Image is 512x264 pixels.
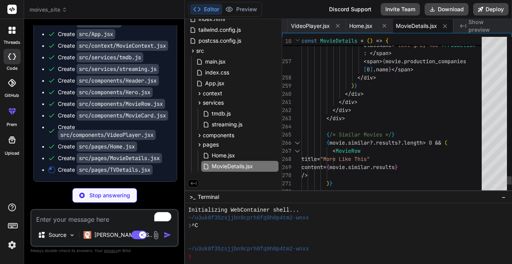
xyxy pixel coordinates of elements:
[441,41,444,48] span: >
[398,66,410,73] span: span
[49,231,66,239] p: Source
[211,151,236,160] span: Home.jsx
[282,131,291,139] div: 265
[77,76,159,86] code: src/components/Header.jsx
[500,191,507,203] button: −
[58,30,115,38] div: Create
[364,41,392,48] span: className
[301,164,323,171] span: content
[473,3,509,16] button: Deploy
[444,41,475,48] span: Production
[5,92,19,99] label: GitHub
[376,37,382,44] span: =>
[77,99,165,109] code: src/components/MovieRow.jsx
[203,141,219,148] span: pages
[58,166,153,174] div: Create
[339,107,348,114] span: div
[58,154,162,162] div: Create
[77,41,168,51] code: src/context/MovieContext.jsx
[364,58,367,65] span: <
[398,139,404,146] span: ?.
[104,248,118,253] span: privacy
[58,123,169,139] div: Create
[282,163,291,171] div: 269
[77,153,162,163] code: src/pages/MovieDetails.jsx
[376,66,388,73] span: name
[370,164,373,171] span: .
[429,139,432,146] span: 0
[329,164,345,171] span: movie
[31,210,178,224] textarea: To enrich screen reader interactions, please activate Accessibility in Grammarly extension settings
[282,114,291,123] div: 263
[190,4,222,15] button: Editor
[58,100,165,108] div: Create
[7,65,17,72] label: code
[396,22,437,30] span: MovieDetails.jsx
[323,164,326,171] span: =
[84,231,91,239] img: Claude 4 Sonnet
[5,150,19,157] label: Upload
[385,58,401,65] span: movie
[336,147,360,154] span: MovieRow
[30,247,179,254] p: Always double-check its answers. Your in Bind
[77,64,159,74] code: src/services/streaming.js
[392,41,395,48] span: =
[425,3,468,16] button: Download
[198,36,242,45] span: postcss.config.js
[370,66,373,73] span: ]
[326,131,329,138] span: {
[423,139,426,146] span: >
[58,19,122,26] div: Create
[58,65,159,73] div: Create
[5,238,19,252] img: settings
[373,74,376,81] span: >
[370,50,376,57] span: </
[198,14,226,24] span: index.html
[345,139,348,146] span: .
[203,131,234,139] span: components
[339,98,345,105] span: </
[349,22,373,30] span: Home.jsx
[373,164,395,171] span: results
[7,121,17,128] label: prem
[3,39,20,46] label: threads
[320,155,370,162] span: "More Like This"
[354,98,357,105] span: >
[410,66,413,73] span: >
[345,164,348,171] span: .
[292,147,302,155] div: Click to collapse the range.
[351,82,354,89] span: )
[373,66,376,73] span: .
[292,139,302,147] div: Click to collapse the range.
[58,112,168,119] div: Create
[326,164,329,171] span: {
[317,155,320,162] span: =
[282,155,291,163] div: 268
[360,90,364,97] span: >
[58,42,168,50] div: Create
[291,22,330,30] span: VideoPlayer.jsx
[364,74,373,81] span: div
[326,139,329,146] span: {
[348,139,370,146] span: similar
[364,66,367,73] span: [
[345,98,354,105] span: div
[77,29,115,39] code: src/App.jsx
[379,58,382,65] span: >
[367,37,370,44] span: (
[395,164,398,171] span: }
[395,41,441,48] span: "text-gray-400"
[204,68,230,77] span: index.css
[211,120,243,129] span: streaming.js
[188,245,309,253] span: ~/u3uk0f35zsjjbn9cprh6fq9h0p4tm2-wnxx
[203,90,222,97] span: context
[320,37,357,44] span: MovieDetails
[388,50,392,57] span: >
[357,74,364,81] span: </
[329,180,333,187] span: }
[404,58,466,65] span: production_companies
[58,77,159,85] div: Create
[164,231,171,239] img: icon
[196,47,204,55] span: src
[152,231,160,240] img: attachment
